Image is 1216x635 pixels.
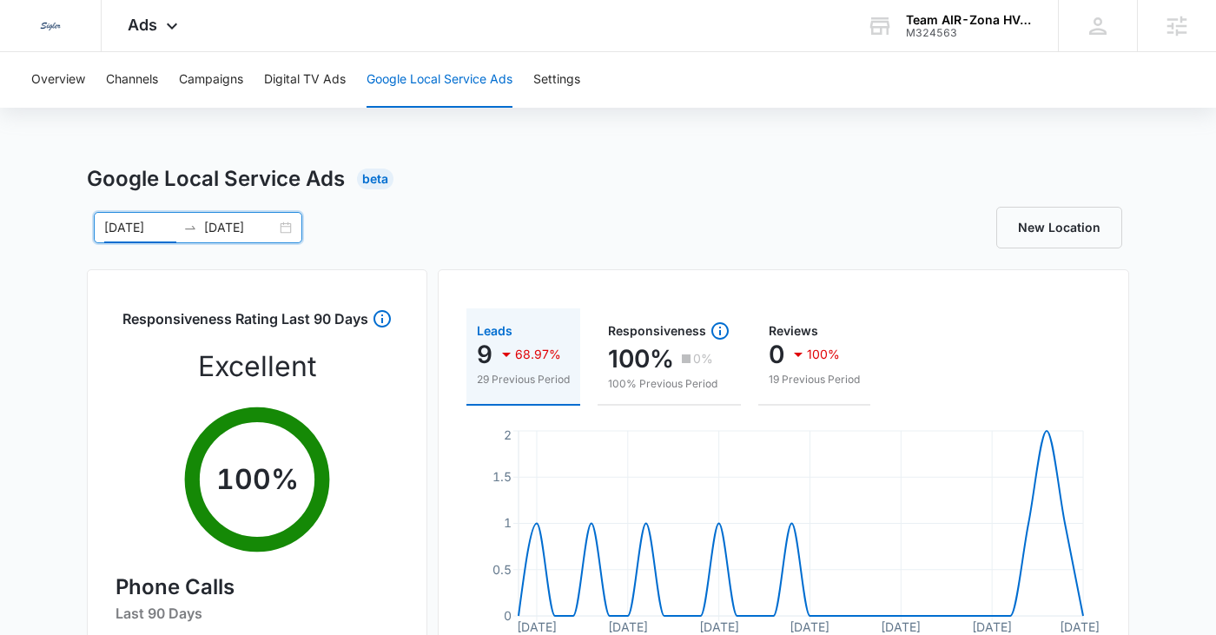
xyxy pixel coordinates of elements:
[198,346,316,387] p: Excellent
[116,603,399,624] h6: Last 90 Days
[492,469,512,484] tspan: 1.5
[106,52,158,108] button: Channels
[608,345,674,373] p: 100%
[1060,619,1100,634] tspan: [DATE]
[357,169,393,189] div: Beta
[504,608,512,623] tspan: 0
[504,427,512,442] tspan: 2
[608,321,730,341] div: Responsiveness
[807,348,840,360] p: 100%
[179,52,243,108] button: Campaigns
[769,325,860,337] div: Reviews
[533,52,580,108] button: Settings
[87,163,345,195] h1: Google Local Service Ads
[769,372,860,387] p: 19 Previous Period
[693,353,713,365] p: 0%
[769,341,784,368] p: 0
[906,27,1033,39] div: account id
[116,572,399,603] h4: Phone Calls
[204,218,276,237] input: End date
[367,52,512,108] button: Google Local Service Ads
[881,619,921,634] tspan: [DATE]
[608,619,648,634] tspan: [DATE]
[477,341,492,368] p: 9
[996,207,1122,248] a: New Location
[183,221,197,235] span: swap-right
[31,52,85,108] button: Overview
[216,459,299,500] p: 100 %
[790,619,829,634] tspan: [DATE]
[906,13,1033,27] div: account name
[183,221,197,235] span: to
[972,619,1012,634] tspan: [DATE]
[104,218,176,237] input: Start date
[128,16,157,34] span: Ads
[492,562,512,577] tspan: 0.5
[504,515,512,530] tspan: 1
[264,52,346,108] button: Digital TV Ads
[477,372,570,387] p: 29 Previous Period
[122,308,368,339] h3: Responsiveness Rating Last 90 Days
[515,348,561,360] p: 68.97%
[699,619,739,634] tspan: [DATE]
[35,10,66,42] img: Sigler Corporate
[517,619,557,634] tspan: [DATE]
[608,376,730,392] p: 100% Previous Period
[477,325,570,337] div: Leads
